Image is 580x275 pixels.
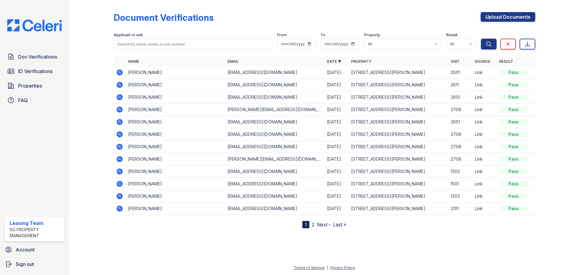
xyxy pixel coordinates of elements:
[10,227,62,239] div: SG Property Management
[225,116,324,128] td: [EMAIL_ADDRESS][DOMAIN_NAME]
[349,79,448,91] td: [STREET_ADDRESS][PERSON_NAME]
[333,222,346,228] a: Last »
[448,104,472,116] td: 2708
[225,178,324,190] td: [EMAIL_ADDRESS][DOMAIN_NAME]
[349,165,448,178] td: [STREET_ADDRESS][PERSON_NAME]
[448,165,472,178] td: 1303
[349,190,448,203] td: [STREET_ADDRESS][PERSON_NAME]
[126,66,225,79] td: [PERSON_NAME]
[225,66,324,79] td: [EMAIL_ADDRESS][DOMAIN_NAME]
[472,203,497,215] td: Link
[294,265,325,270] a: Terms of Service
[324,165,349,178] td: [DATE]
[499,193,528,199] div: Pass
[349,91,448,104] td: [STREET_ADDRESS][PERSON_NAME]
[324,128,349,141] td: [DATE]
[126,153,225,165] td: [PERSON_NAME]
[349,128,448,141] td: [STREET_ADDRESS][PERSON_NAME]
[448,153,472,165] td: 2708
[499,94,528,100] div: Pass
[225,203,324,215] td: [EMAIL_ADDRESS][DOMAIN_NAME]
[324,91,349,104] td: [DATE]
[499,181,528,187] div: Pass
[349,203,448,215] td: [STREET_ADDRESS][PERSON_NAME]
[2,244,66,256] a: Account
[472,79,497,91] td: Link
[472,128,497,141] td: Link
[321,33,325,37] label: To
[472,141,497,153] td: Link
[225,128,324,141] td: [EMAIL_ADDRESS][DOMAIN_NAME]
[472,91,497,104] td: Link
[472,104,497,116] td: Link
[448,190,472,203] td: 1303
[126,116,225,128] td: [PERSON_NAME]
[302,221,309,228] div: 1
[5,80,64,92] a: Properties
[2,19,66,31] img: CE_Logo_Blue-a8612792a0a2168367f1c8372b55b34899dd931a85d93a1a3d3e32e68fde9ad4.png
[499,107,528,113] div: Pass
[499,131,528,137] div: Pass
[324,190,349,203] td: [DATE]
[225,153,324,165] td: [PERSON_NAME][EMAIL_ADDRESS][DOMAIN_NAME]
[225,190,324,203] td: [EMAIL_ADDRESS][DOMAIN_NAME]
[5,51,64,63] a: Doc Verifications
[5,94,64,106] a: FAQ
[472,66,497,79] td: Link
[448,203,472,215] td: 2101
[324,153,349,165] td: [DATE]
[349,178,448,190] td: [STREET_ADDRESS][PERSON_NAME]
[18,53,57,60] span: Doc Verifications
[128,59,139,64] a: Name
[317,222,330,228] a: Next ›
[324,66,349,79] td: [DATE]
[324,178,349,190] td: [DATE]
[349,116,448,128] td: [STREET_ADDRESS][PERSON_NAME]
[481,12,535,22] a: Upload Documents
[349,153,448,165] td: [STREET_ADDRESS][PERSON_NAME]
[10,219,62,227] div: Leasing Team
[225,91,324,104] td: [EMAIL_ADDRESS][DOMAIN_NAME]
[499,82,528,88] div: Pass
[324,79,349,91] td: [DATE]
[126,190,225,203] td: [PERSON_NAME]
[324,104,349,116] td: [DATE]
[448,91,472,104] td: 2601
[16,261,34,268] span: Sign out
[472,116,497,128] td: Link
[126,141,225,153] td: [PERSON_NAME]
[472,178,497,190] td: Link
[114,39,272,50] input: Search by name, email, or unit number
[2,258,66,270] a: Sign out
[324,203,349,215] td: [DATE]
[114,12,214,23] div: Document Verifications
[499,144,528,150] div: Pass
[225,165,324,178] td: [EMAIL_ADDRESS][DOMAIN_NAME]
[227,59,239,64] a: Email
[126,79,225,91] td: [PERSON_NAME]
[126,165,225,178] td: [PERSON_NAME]
[349,104,448,116] td: [STREET_ADDRESS][PERSON_NAME]
[448,128,472,141] td: 2708
[499,69,528,75] div: Pass
[225,104,324,116] td: [PERSON_NAME][EMAIL_ADDRESS][DOMAIN_NAME]
[448,79,472,91] td: 2611
[327,59,341,64] a: Date ▼
[351,59,371,64] a: Property
[349,66,448,79] td: [STREET_ADDRESS][PERSON_NAME]
[126,128,225,141] td: [PERSON_NAME]
[312,222,314,228] a: 2
[499,206,528,212] div: Pass
[472,165,497,178] td: Link
[324,116,349,128] td: [DATE]
[126,104,225,116] td: [PERSON_NAME]
[472,190,497,203] td: Link
[448,141,472,153] td: 2708
[499,168,528,174] div: Pass
[225,141,324,153] td: [EMAIL_ADDRESS][DOMAIN_NAME]
[446,33,457,37] label: Result
[114,33,143,37] label: Applicant or unit
[16,246,35,253] span: Account
[448,66,472,79] td: 2601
